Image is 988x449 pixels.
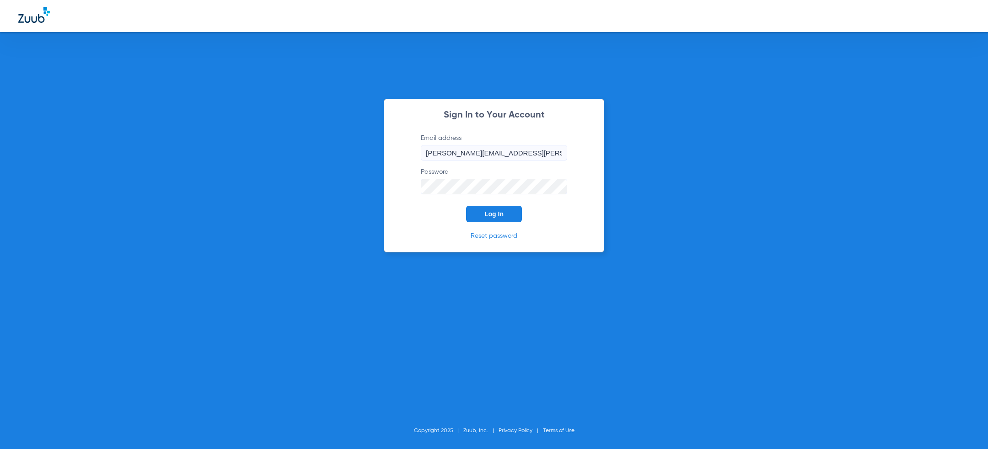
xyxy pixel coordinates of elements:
img: Zuub Logo [18,7,50,23]
a: Reset password [471,233,517,239]
a: Privacy Policy [499,428,532,433]
span: Log In [484,210,504,218]
input: Email address [421,145,567,160]
li: Zuub, Inc. [463,426,499,435]
li: Copyright 2025 [414,426,463,435]
h2: Sign In to Your Account [407,111,581,120]
label: Email address [421,134,567,160]
a: Terms of Use [543,428,575,433]
label: Password [421,167,567,194]
input: Password [421,179,567,194]
button: Log In [466,206,522,222]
